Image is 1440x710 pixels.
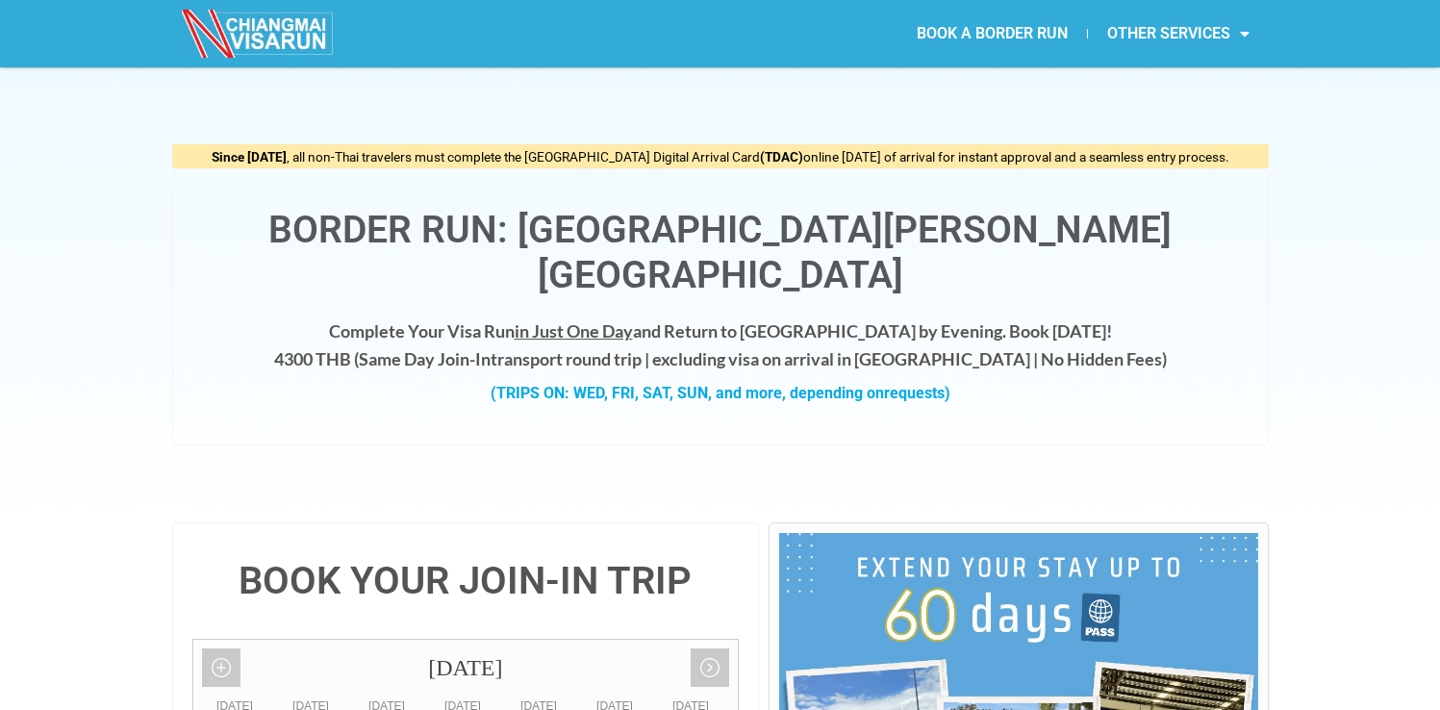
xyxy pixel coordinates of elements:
[192,208,1249,298] h1: Border Run: [GEOGRAPHIC_DATA][PERSON_NAME][GEOGRAPHIC_DATA]
[192,317,1249,373] h4: Complete Your Visa Run and Return to [GEOGRAPHIC_DATA] by Evening. Book [DATE]! 4300 THB ( transp...
[359,348,491,369] strong: Same Day Join-In
[212,149,1229,165] span: , all non-Thai travelers must complete the [GEOGRAPHIC_DATA] Digital Arrival Card online [DATE] o...
[212,149,287,165] strong: Since [DATE]
[193,640,739,697] div: [DATE]
[491,384,950,402] strong: (TRIPS ON: WED, FRI, SAT, SUN, and more, depending on
[1088,12,1269,56] a: OTHER SERVICES
[884,384,950,402] span: requests)
[760,149,803,165] strong: (TDAC)
[720,12,1269,56] nav: Menu
[515,320,633,342] span: in Just One Day
[897,12,1087,56] a: BOOK A BORDER RUN
[192,562,740,600] h4: BOOK YOUR JOIN-IN TRIP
